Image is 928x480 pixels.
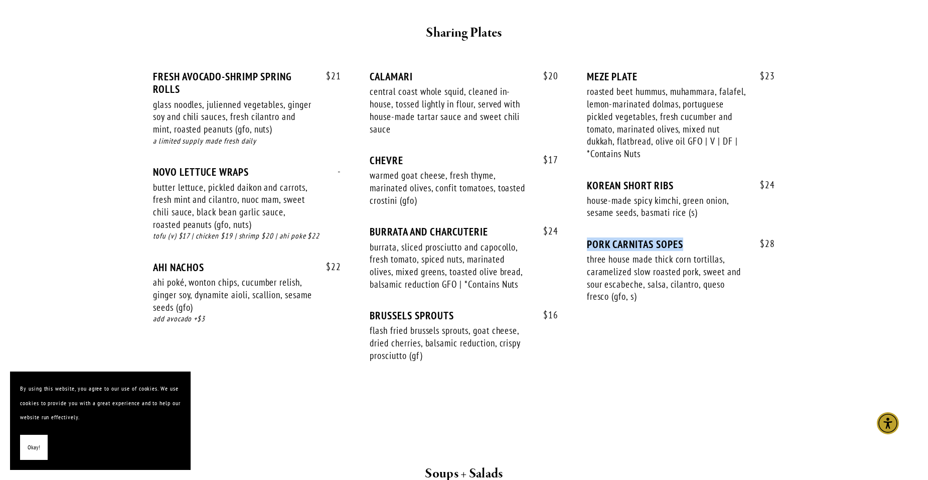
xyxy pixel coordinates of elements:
div: FRESH AVOCADO-SHRIMP SPRING ROLLS [153,70,341,95]
div: NOVO LETTUCE WRAPS [153,166,341,178]
div: MEZE PLATE [587,70,775,83]
div: central coast whole squid, cleaned in-house, tossed lightly in flour, served with house-made tart... [370,85,529,135]
span: 24 [750,179,775,191]
span: 24 [533,225,558,237]
div: Accessibility Menu [877,412,899,434]
div: CALAMARI [370,70,558,83]
div: PORK CARNITAS SOPES [587,238,775,251]
span: Okay! [28,440,40,455]
div: AHI NACHOS [153,261,341,274]
span: 22 [316,261,341,273]
span: 16 [533,309,558,321]
div: roasted beet hummus, muhammara, falafel, lemon-marinated dolmas, portuguese pickled vegetables, f... [587,85,746,160]
div: KOREAN SHORT RIBS [587,179,775,192]
strong: Sharing Plates [426,24,502,42]
button: Okay! [20,435,48,460]
div: ahi poké, wonton chips, cucumber relish, ginger soy, dynamite aioli, scallion, sesame seeds (gfo) [153,276,313,313]
div: house-made spicy kimchi, green onion, sesame seeds, basmati rice (s) [587,194,746,219]
span: $ [760,237,765,250]
span: - [328,166,341,177]
span: $ [543,70,548,82]
span: $ [543,154,548,166]
span: 17 [533,154,558,166]
div: BRUSSELS SPROUTS [370,309,558,322]
span: 23 [750,70,775,82]
span: $ [760,179,765,191]
span: 20 [533,70,558,82]
span: $ [326,70,331,82]
div: butter lettuce, pickled daikon and carrots, fresh mint and cilantro, nuoc mam, sweet chili sauce,... [153,181,313,231]
span: $ [760,70,765,82]
div: flash fried brussels sprouts, goat cheese, dried cherries, balsamic reduction, crispy prosciutto ... [370,324,529,362]
section: Cookie banner [10,372,191,470]
div: glass noodles, julienned vegetables, ginger soy and chili sauces, fresh cilantro and mint, roaste... [153,98,313,136]
div: add avocado +$3 [153,313,341,325]
span: 28 [750,238,775,250]
div: CHEVRE [370,154,558,167]
div: burrata, sliced prosciutto and capocollo, fresh tomato, spiced nuts, marinated olives, mixed gree... [370,241,529,291]
span: $ [326,261,331,273]
span: $ [543,309,548,321]
div: warmed goat cheese, fresh thyme, marinated olives, confit tomatoes, toasted crostini (gfo) [370,169,529,206]
div: tofu (v) $17 | chicken $19 | shrimp $20 | ahi poke $22 [153,230,341,242]
div: BURRATA AND CHARCUTERIE [370,225,558,238]
div: a limited supply made fresh daily [153,136,341,147]
p: By using this website, you agree to our use of cookies. We use cookies to provide you with a grea... [20,382,181,425]
span: $ [543,225,548,237]
span: 21 [316,70,341,82]
div: three house made thick corn tortillas, caramelized slow roasted pork, sweet and sour escabeche, s... [587,253,746,303]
